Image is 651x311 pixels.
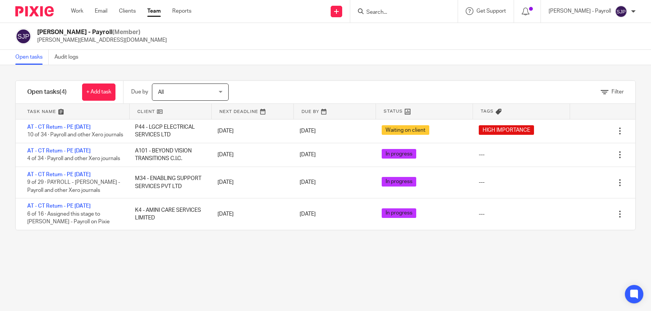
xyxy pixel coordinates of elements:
[479,125,534,135] span: HIGH IMPORTANCE
[210,123,292,139] div: [DATE]
[210,206,292,222] div: [DATE]
[300,128,316,134] span: [DATE]
[127,203,209,226] div: K4 - AMINI CARE SERVICES LIMITED
[119,7,136,15] a: Clients
[147,7,161,15] a: Team
[27,211,110,225] span: 6 of 16 · Assigned this stage to [PERSON_NAME] - Payroll on Pixie
[300,152,316,157] span: [DATE]
[15,6,54,16] img: Pixie
[15,50,49,65] a: Open tasks
[37,36,167,44] p: [PERSON_NAME][EMAIL_ADDRESS][DOMAIN_NAME]
[27,156,120,161] span: 4 of 34 · Payroll and other Xero journals
[27,124,91,130] a: AT - CT Return - PE [DATE]
[27,172,91,177] a: AT - CT Return - PE [DATE]
[54,50,84,65] a: Audit logs
[71,7,83,15] a: Work
[382,125,429,135] span: Waiting on client
[479,178,485,186] div: ---
[300,180,316,185] span: [DATE]
[382,208,416,218] span: In progress
[15,28,31,44] img: svg%3E
[479,210,485,218] div: ---
[382,177,416,187] span: In progress
[384,108,403,115] span: Status
[59,89,67,95] span: (4)
[481,108,494,115] span: Tags
[37,28,167,36] h2: [PERSON_NAME] - Payroll
[158,90,164,95] span: All
[27,203,91,209] a: AT - CT Return - PE [DATE]
[127,171,209,194] div: M34 - ENABLING SUPPORT SERVICES PVT LTD
[382,149,416,159] span: In progress
[27,180,120,193] span: 9 of 29 · PAYROLL - [PERSON_NAME] - Payroll and other Xero journals
[172,7,191,15] a: Reports
[615,5,627,18] img: svg%3E
[82,83,115,101] a: + Add task
[95,7,107,15] a: Email
[127,143,209,167] div: A101 - BEYOND VISION TRANSITIONS C.I.C.
[300,211,316,217] span: [DATE]
[210,175,292,190] div: [DATE]
[112,29,140,35] span: (Member)
[611,89,624,95] span: Filter
[27,133,123,138] span: 10 of 34 · Payroll and other Xero journals
[210,147,292,162] div: [DATE]
[479,151,485,159] div: ---
[476,8,506,14] span: Get Support
[27,88,67,96] h1: Open tasks
[127,119,209,143] div: P44 - LGCP ELECTRICAL SERVICES LTD
[27,148,91,154] a: AT - CT Return - PE [DATE]
[131,88,148,96] p: Due by
[366,9,435,16] input: Search
[549,7,611,15] p: [PERSON_NAME] - Payroll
